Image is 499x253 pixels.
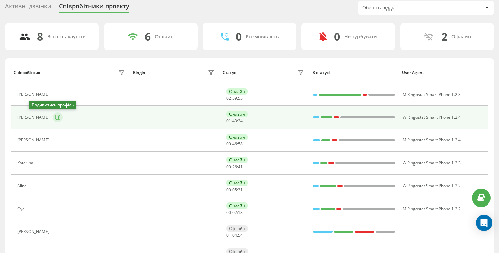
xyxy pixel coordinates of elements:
[232,164,237,170] span: 26
[334,30,340,43] div: 0
[236,30,242,43] div: 0
[226,141,231,147] span: 00
[232,187,237,193] span: 05
[232,141,237,147] span: 46
[226,142,243,147] div: : :
[17,183,29,188] div: Alina
[232,118,237,124] span: 43
[476,215,492,231] div: Open Intercom Messenger
[17,92,51,97] div: [PERSON_NAME]
[238,187,243,193] span: 31
[223,70,236,75] div: Статус
[155,34,174,40] div: Онлайн
[226,119,243,123] div: : :
[226,233,243,238] div: : :
[232,95,237,101] span: 59
[14,70,40,75] div: Співробітник
[59,3,129,13] div: Співробітники проєкту
[403,206,461,212] span: M Ringostat Smart Phone 1.2.2
[226,96,243,101] div: : :
[47,34,85,40] div: Всього акаунтів
[226,180,248,186] div: Онлайн
[238,118,243,124] span: 24
[17,161,35,166] div: Katerina
[403,114,461,120] span: W Ringostat Smart Phone 1.2.4
[226,210,231,215] span: 00
[226,187,231,193] span: 00
[238,164,243,170] span: 41
[226,210,243,215] div: : :
[17,207,26,211] div: Oya
[232,232,237,238] span: 04
[133,70,145,75] div: Відділ
[403,137,461,143] span: M Ringostat Smart Phone 1.2.4
[362,5,443,11] div: Оберіть відділ
[238,141,243,147] span: 58
[226,188,243,192] div: : :
[441,30,447,43] div: 2
[232,210,237,215] span: 02
[226,118,231,124] span: 01
[226,134,248,140] div: Онлайн
[226,157,248,163] div: Онлайн
[402,70,485,75] div: User Agent
[37,30,43,43] div: 8
[403,92,461,97] span: M Ringostat Smart Phone 1.2.3
[451,34,471,40] div: Офлайн
[226,202,248,209] div: Онлайн
[17,229,51,234] div: [PERSON_NAME]
[5,3,51,13] div: Активні дзвінки
[226,164,231,170] span: 00
[226,95,231,101] span: 02
[226,88,248,95] div: Онлайн
[246,34,279,40] div: Розмовляють
[238,95,243,101] span: 55
[312,70,395,75] div: В статусі
[403,160,461,166] span: W Ringostat Smart Phone 1.2.3
[403,183,461,189] span: W Ringostat Smart Phone 1.2.2
[29,101,76,109] div: Подивитись профіль
[226,232,231,238] span: 01
[145,30,151,43] div: 6
[226,164,243,169] div: : :
[17,138,51,142] div: [PERSON_NAME]
[17,115,51,120] div: [PERSON_NAME]
[226,225,248,232] div: Офлайн
[238,210,243,215] span: 18
[238,232,243,238] span: 54
[344,34,377,40] div: Не турбувати
[226,111,248,117] div: Онлайн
